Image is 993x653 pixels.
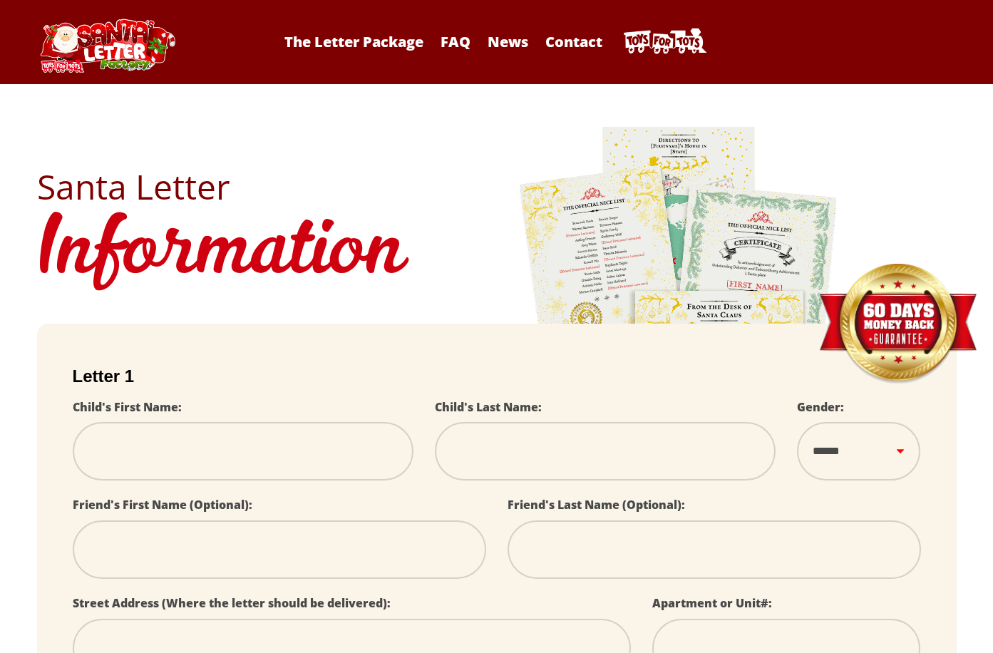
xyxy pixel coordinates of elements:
label: Apartment or Unit#: [652,595,772,611]
img: letters.png [518,125,839,523]
label: Gender: [797,399,844,415]
h2: Letter 1 [73,366,921,386]
a: News [480,32,535,51]
label: Friend's First Name (Optional): [73,497,252,513]
a: Contact [538,32,609,51]
img: Money Back Guarantee [818,263,978,385]
a: FAQ [433,32,478,51]
a: The Letter Package [277,32,431,51]
h1: Information [37,204,957,302]
label: Child's Last Name: [435,399,542,415]
label: Street Address (Where the letter should be delivered): [73,595,391,611]
label: Friend's Last Name (Optional): [508,497,685,513]
label: Child's First Name: [73,399,182,415]
h2: Santa Letter [37,170,957,204]
img: Santa Letter Logo [36,19,178,73]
